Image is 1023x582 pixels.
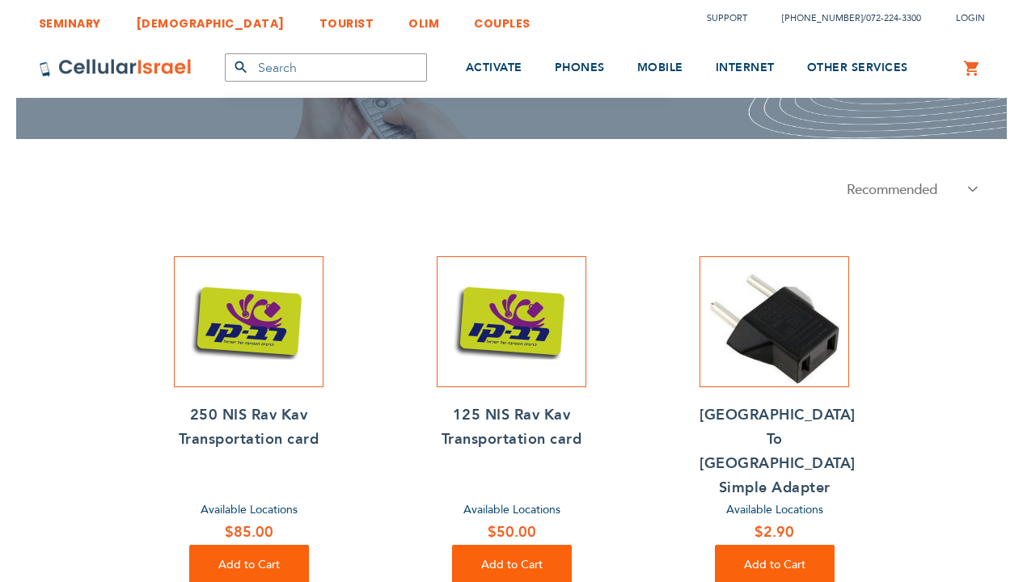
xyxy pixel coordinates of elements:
a: $2.90 [700,521,849,545]
a: [PHONE_NUMBER] [782,12,863,24]
select: . . . . [835,179,985,200]
span: $85.00 [225,522,273,542]
a: Available Locations [726,502,823,517]
a: $85.00 [174,521,323,545]
span: $50.00 [488,522,536,542]
a: OLIM [408,4,439,34]
span: Add to Cart [481,557,543,572]
span: MOBILE [637,60,683,75]
a: Available Locations [463,502,560,517]
span: PHONES [555,60,605,75]
img: 125 NIS Rav Kav Transportation card [447,257,577,386]
a: PHONES [555,38,605,99]
span: Add to Cart [218,557,280,572]
a: SEMINARY [39,4,101,34]
a: ACTIVATE [466,38,522,99]
a: INTERNET [716,38,775,99]
span: $2.90 [755,522,794,542]
a: TOURIST [319,4,374,34]
a: [DEMOGRAPHIC_DATA] [136,4,285,34]
span: Login [956,12,985,24]
a: OTHER SERVICES [807,38,908,99]
img: USA To EU Simple Adapter [710,257,839,386]
a: COUPLES [474,4,531,34]
a: 250 NIS Rav Kav Transportation card [174,403,323,452]
a: 125 NIS Rav Kav Transportation card [437,403,586,452]
a: Support [707,12,747,24]
span: OTHER SERVICES [807,60,908,75]
a: [GEOGRAPHIC_DATA] To [GEOGRAPHIC_DATA] Simple Adapter [700,403,849,500]
a: $50.00 [437,521,586,545]
a: 072-224-3300 [866,12,921,24]
a: MOBILE [637,38,683,99]
img: 250 NIS Rav Kav Transportation card [184,257,314,386]
li: / [766,6,921,30]
span: INTERNET [716,60,775,75]
img: Cellular Israel Logo [39,58,192,78]
a: Available Locations [201,502,298,517]
span: Add to Cart [744,557,805,572]
span: ACTIVATE [466,60,522,75]
input: Search [225,53,427,82]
